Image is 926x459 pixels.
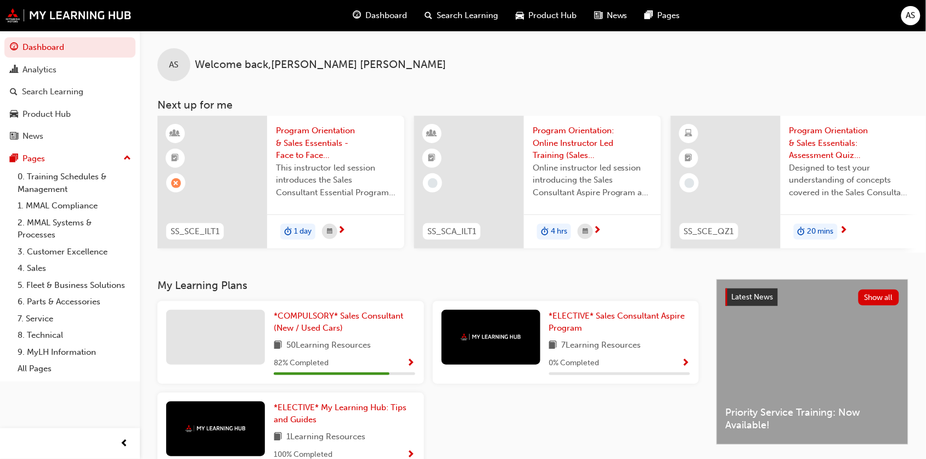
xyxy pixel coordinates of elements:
[140,99,926,111] h3: Next up for me
[645,9,653,22] span: pages-icon
[121,437,129,451] span: prev-icon
[327,225,332,239] span: calendar-icon
[682,359,690,369] span: Show Progress
[22,64,57,76] div: Analytics
[549,310,691,335] a: *ELECTIVE* Sales Consultant Aspire Program
[276,124,396,162] span: Program Orientation & Sales Essentials - Face to Face Instructor Led Training (Sales Consultant E...
[10,87,18,97] span: search-icon
[337,226,346,236] span: next-icon
[551,225,567,238] span: 4 hrs
[13,243,135,260] a: 3. Customer Excellence
[294,225,312,238] span: 1 day
[671,116,918,248] a: SS_SCE_QZ1Program Orientation & Sales Essentials: Assessment Quiz (Sales Consultant Essential Pro...
[172,151,179,166] span: booktick-icon
[274,311,403,333] span: *COMPULSORY* Sales Consultant (New / Used Cars)
[414,116,661,248] a: SS_SCA_ILT1Program Orientation: Online Instructor Led Training (Sales Consultant Aspire Program)O...
[585,4,636,27] a: news-iconNews
[4,37,135,58] a: Dashboard
[157,279,699,292] h3: My Learning Plans
[726,288,899,306] a: Latest NewsShow all
[583,225,588,239] span: calendar-icon
[562,339,641,353] span: 7 Learning Resources
[549,339,557,353] span: book-icon
[416,4,507,27] a: search-iconSearch Learning
[274,401,415,426] a: *ELECTIVE* My Learning Hub: Tips and Guides
[4,104,135,124] a: Product Hub
[407,356,415,370] button: Show Progress
[425,9,432,22] span: search-icon
[123,151,131,166] span: up-icon
[685,127,693,141] span: learningResourceType_ELEARNING-icon
[685,178,694,188] span: learningRecordVerb_NONE-icon
[716,279,908,445] a: Latest NewsShow allPriority Service Training: Now Available!
[274,403,406,425] span: *ELECTIVE* My Learning Hub: Tips and Guides
[274,339,282,353] span: book-icon
[789,124,909,162] span: Program Orientation & Sales Essentials: Assessment Quiz (Sales Consultant Essential Program)
[428,151,436,166] span: booktick-icon
[549,357,600,370] span: 0 % Completed
[185,425,246,432] img: mmal
[344,4,416,27] a: guage-iconDashboard
[171,178,181,188] span: learningRecordVerb_ABSENT-icon
[274,357,329,370] span: 82 % Completed
[407,359,415,369] span: Show Progress
[684,225,734,238] span: SS_SCE_QZ1
[682,356,690,370] button: Show Progress
[365,9,407,22] span: Dashboard
[549,311,685,333] span: *ELECTIVE* Sales Consultant Aspire Program
[195,59,446,71] span: Welcome back , [PERSON_NAME] [PERSON_NAME]
[22,152,45,165] div: Pages
[4,35,135,149] button: DashboardAnalyticsSearch LearningProduct HubNews
[4,60,135,80] a: Analytics
[427,225,476,238] span: SS_SCA_ILT1
[10,110,18,120] span: car-icon
[461,333,521,341] img: mmal
[286,430,365,444] span: 1 Learning Resources
[157,116,404,248] a: SS_SCE_ILT1Program Orientation & Sales Essentials - Face to Face Instructor Led Training (Sales C...
[607,9,628,22] span: News
[13,293,135,310] a: 6. Parts & Accessories
[507,4,585,27] a: car-iconProduct Hub
[274,310,415,335] a: *COMPULSORY* Sales Consultant (New / Used Cars)
[13,260,135,277] a: 4. Sales
[5,8,132,22] img: mmal
[10,65,18,75] span: chart-icon
[4,82,135,102] a: Search Learning
[533,124,652,162] span: Program Orientation: Online Instructor Led Training (Sales Consultant Aspire Program)
[533,162,652,199] span: Online instructor led session introducing the Sales Consultant Aspire Program and outlining what ...
[437,9,498,22] span: Search Learning
[10,43,18,53] span: guage-icon
[541,225,549,239] span: duration-icon
[4,149,135,169] button: Pages
[636,4,689,27] a: pages-iconPages
[658,9,680,22] span: Pages
[274,430,282,444] span: book-icon
[22,86,83,98] div: Search Learning
[172,127,179,141] span: learningResourceType_INSTRUCTOR_LED-icon
[13,197,135,214] a: 1. MMAL Compliance
[13,344,135,361] a: 9. MyLH Information
[901,6,921,25] button: AS
[13,360,135,377] a: All Pages
[906,9,916,22] span: AS
[594,9,602,22] span: news-icon
[808,225,834,238] span: 20 mins
[732,292,773,302] span: Latest News
[428,178,438,188] span: learningRecordVerb_NONE-icon
[22,108,71,121] div: Product Hub
[685,151,693,166] span: booktick-icon
[170,59,179,71] span: AS
[276,162,396,199] span: This instructor led session introduces the Sales Consultant Essential Program and outlines what y...
[516,9,524,22] span: car-icon
[726,406,899,431] span: Priority Service Training: Now Available!
[13,214,135,243] a: 2. MMAL Systems & Processes
[10,154,18,164] span: pages-icon
[353,9,361,22] span: guage-icon
[22,130,43,143] div: News
[13,310,135,327] a: 7. Service
[4,126,135,146] a: News
[10,132,18,141] span: news-icon
[13,277,135,294] a: 5. Fleet & Business Solutions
